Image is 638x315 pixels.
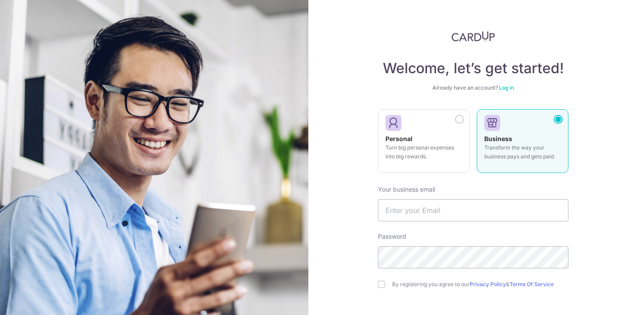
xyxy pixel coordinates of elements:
[510,281,554,287] a: Terms Of Service
[378,59,568,77] h4: Welcome, let’s get started!
[378,84,568,91] div: Already have an account?
[470,281,506,287] a: Privacy Policy
[392,281,568,288] label: By registering you agree to our &
[484,143,561,161] p: Transform the way your business pays and gets paid.
[451,31,495,42] img: CardUp Logo
[378,109,470,178] a: Personal Turn big personal expenses into big rewards.
[499,84,514,91] a: Log in
[378,232,406,241] label: Password
[477,109,568,178] a: Business Transform the way your business pays and gets paid.
[378,199,568,221] input: Enter your Email
[385,143,462,161] p: Turn big personal expenses into big rewards.
[484,135,512,142] strong: Business
[385,135,412,142] strong: Personal
[378,185,435,194] label: Your business email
